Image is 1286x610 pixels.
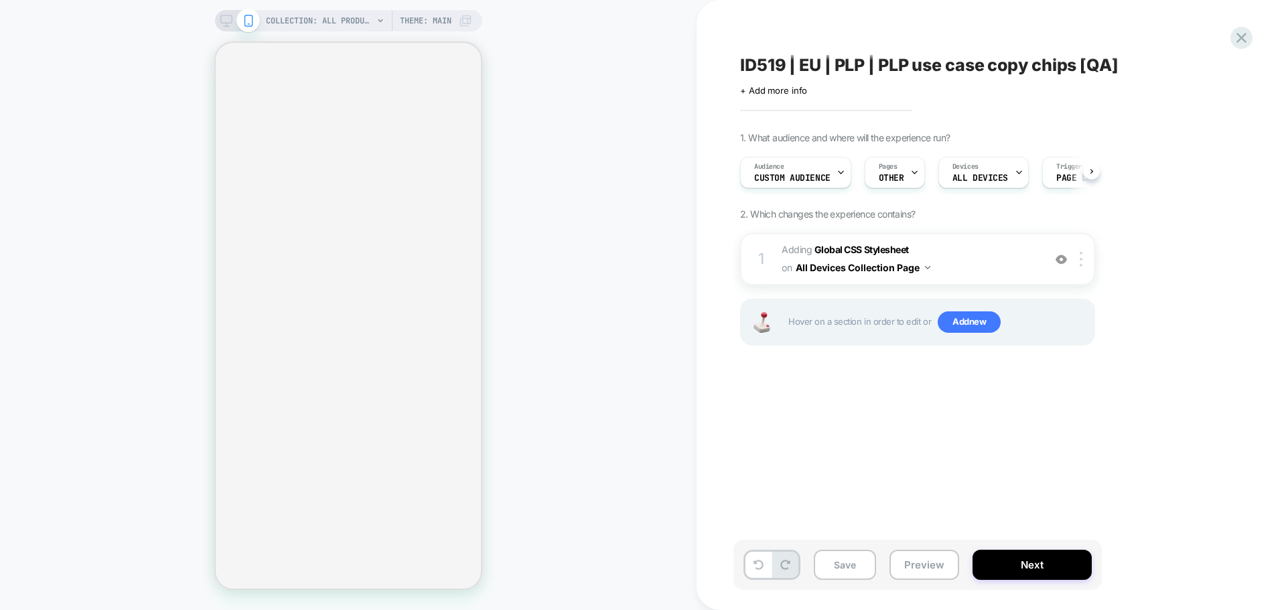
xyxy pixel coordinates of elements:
[973,550,1092,580] button: Next
[266,10,373,31] span: COLLECTION: All products (Category)
[1056,162,1082,171] span: Trigger
[925,266,930,269] img: down arrow
[400,10,451,31] span: Theme: MAIN
[754,173,831,183] span: Custom Audience
[952,173,1008,183] span: ALL DEVICES
[740,208,915,220] span: 2. Which changes the experience contains?
[1080,252,1082,266] img: close
[755,246,768,273] div: 1
[938,311,1001,333] span: Add new
[782,241,1037,277] span: Adding
[796,258,930,277] button: All Devices Collection Page
[1056,173,1102,183] span: Page Load
[814,244,909,255] b: Global CSS Stylesheet
[1056,254,1067,265] img: crossed eye
[782,259,792,276] span: on
[879,173,904,183] span: OTHER
[788,311,1087,333] span: Hover on a section in order to edit or
[889,550,959,580] button: Preview
[814,550,876,580] button: Save
[754,162,784,171] span: Audience
[748,312,775,333] img: Joystick
[740,55,1119,75] span: ID519 | EU | PLP | PLP use case copy chips [QA]
[952,162,979,171] span: Devices
[879,162,898,171] span: Pages
[740,132,950,143] span: 1. What audience and where will the experience run?
[740,85,807,96] span: + Add more info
